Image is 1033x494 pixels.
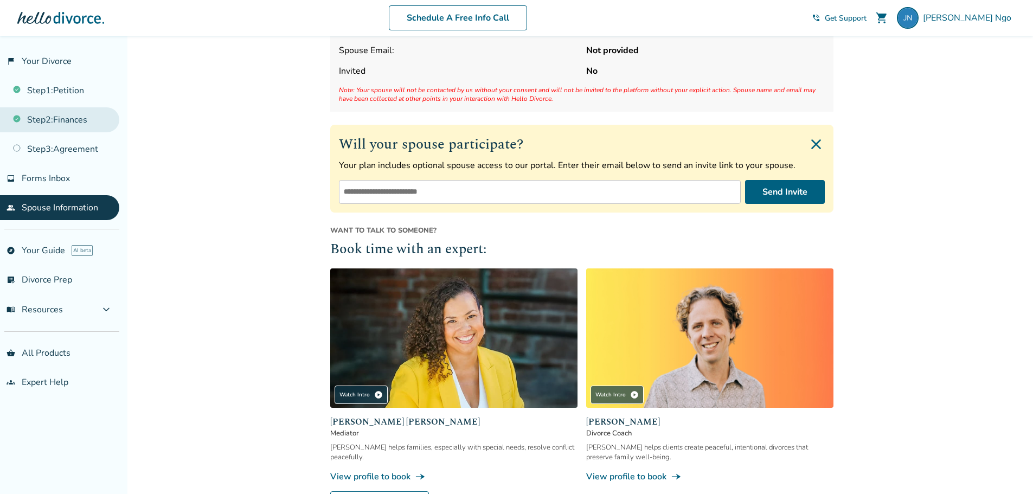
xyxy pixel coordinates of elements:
[7,305,15,314] span: menu_book
[586,471,833,483] a: View profile to bookline_end_arrow_notch
[339,159,825,171] p: Your plan includes optional spouse access to our portal. Enter their email below to send an invit...
[586,44,825,56] strong: Not provided
[923,12,1016,24] span: [PERSON_NAME] Ngo
[979,442,1033,494] iframe: Chat Widget
[330,471,578,483] a: View profile to bookline_end_arrow_notch
[586,268,833,408] img: James Traub
[7,275,15,284] span: list_alt_check
[339,44,578,56] span: Spouse Email:
[339,65,578,77] span: Invited
[586,65,825,77] strong: No
[330,226,833,235] span: Want to talk to someone?
[7,174,15,183] span: inbox
[897,7,919,29] img: jessica.ngo0406@gmail.com
[812,13,867,23] a: phone_in_talkGet Support
[825,13,867,23] span: Get Support
[671,471,682,482] span: line_end_arrow_notch
[586,415,833,428] span: [PERSON_NAME]
[812,14,820,22] span: phone_in_talk
[745,180,825,204] button: Send Invite
[330,415,578,428] span: [PERSON_NAME] [PERSON_NAME]
[335,386,388,404] div: Watch Intro
[591,386,644,404] div: Watch Intro
[807,136,825,153] img: Close invite form
[586,428,833,438] span: Divorce Coach
[7,378,15,387] span: groups
[7,304,63,316] span: Resources
[330,442,578,462] div: [PERSON_NAME] helps families, especially with special needs, resolve conflict peacefully.
[72,245,93,256] span: AI beta
[100,303,113,316] span: expand_more
[22,172,70,184] span: Forms Inbox
[389,5,527,30] a: Schedule A Free Info Call
[339,133,825,155] h2: Will your spouse participate?
[374,390,383,399] span: play_circle
[630,390,639,399] span: play_circle
[330,240,833,260] h2: Book time with an expert:
[7,246,15,255] span: explore
[415,471,426,482] span: line_end_arrow_notch
[7,349,15,357] span: shopping_basket
[330,428,578,438] span: Mediator
[586,442,833,462] div: [PERSON_NAME] helps clients create peaceful, intentional divorces that preserve family well-being.
[330,268,578,408] img: Claudia Brown Coulter
[7,57,15,66] span: flag_2
[875,11,888,24] span: shopping_cart
[7,203,15,212] span: people
[339,86,825,103] span: Note: Your spouse will not be contacted by us without your consent and will not be invited to the...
